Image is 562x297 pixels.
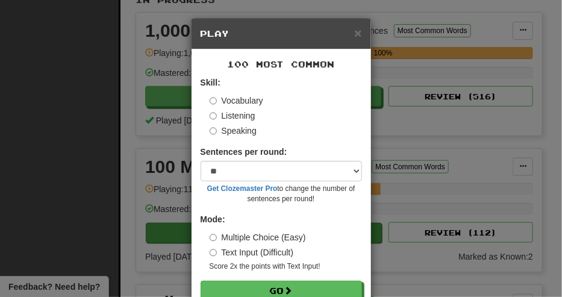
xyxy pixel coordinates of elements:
[201,214,225,224] strong: Mode:
[210,234,217,242] input: Multiple Choice (Easy)
[210,127,217,135] input: Speaking
[210,112,217,120] input: Listening
[201,146,287,158] label: Sentences per round:
[210,97,217,105] input: Vocabulary
[354,26,361,40] span: ×
[201,78,220,87] strong: Skill:
[201,28,362,40] h5: Play
[228,59,335,69] span: 100 Most Common
[207,184,278,193] a: Get Clozemaster Pro
[201,184,362,204] small: to change the number of sentences per round!
[210,125,257,137] label: Speaking
[210,261,362,272] small: Score 2x the points with Text Input !
[354,27,361,39] button: Close
[210,246,294,258] label: Text Input (Difficult)
[210,249,217,257] input: Text Input (Difficult)
[210,231,306,243] label: Multiple Choice (Easy)
[210,95,263,107] label: Vocabulary
[210,110,255,122] label: Listening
